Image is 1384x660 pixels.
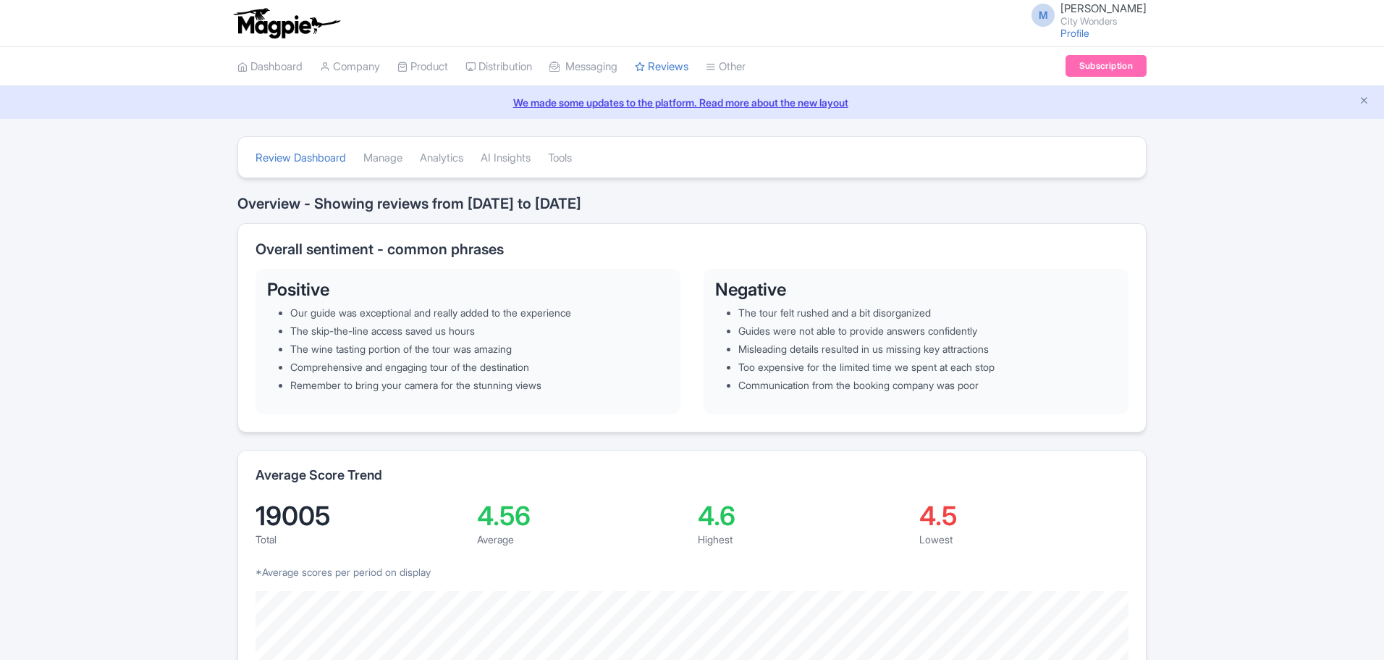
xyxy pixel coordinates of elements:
[919,532,1129,547] div: Lowest
[290,323,669,338] li: The skip-the-line access saved us hours
[548,138,572,178] a: Tools
[738,341,1117,356] li: Misleading details resulted in us missing key attractions
[715,280,1117,299] h3: Negative
[363,138,402,178] a: Manage
[9,95,1375,110] a: We made some updates to the platform. Read more about the new layout
[256,138,346,178] a: Review Dashboard
[1066,55,1147,77] a: Subscription
[698,503,908,529] div: 4.6
[481,138,531,178] a: AI Insights
[267,280,669,299] h3: Positive
[256,564,1128,580] p: *Average scores per period on display
[698,532,908,547] div: Highest
[237,196,1147,212] h2: Overview - Showing reviews from [DATE] to [DATE]
[1060,1,1147,15] span: [PERSON_NAME]
[1060,17,1147,26] small: City Wonders
[477,503,687,529] div: 4.56
[738,359,1117,375] li: Too expensive for the limited time we spent at each stop
[237,47,303,87] a: Dashboard
[256,532,465,547] div: Total
[256,241,1128,257] h2: Overall sentiment - common phrases
[230,7,342,39] img: logo-ab69f6fb50320c5b225c76a69d11143b.png
[919,503,1129,529] div: 4.5
[635,47,688,87] a: Reviews
[738,377,1117,393] li: Communication from the booking company was poor
[738,323,1117,338] li: Guides were not able to provide answers confidently
[290,341,669,356] li: The wine tasting portion of the tour was amazing
[290,359,669,375] li: Comprehensive and engaging tour of the destination
[1023,3,1147,26] a: M [PERSON_NAME] City Wonders
[420,138,463,178] a: Analytics
[477,532,687,547] div: Average
[1359,93,1370,110] button: Close announcement
[1031,4,1055,27] span: M
[290,305,669,320] li: Our guide was exceptional and really added to the experience
[290,377,669,393] li: Remember to bring your camera for the stunning views
[1060,27,1089,39] a: Profile
[706,47,746,87] a: Other
[465,47,532,87] a: Distribution
[738,305,1117,320] li: The tour felt rushed and a bit disorganized
[256,503,465,529] div: 19005
[256,468,382,483] h2: Average Score Trend
[397,47,448,87] a: Product
[320,47,380,87] a: Company
[549,47,617,87] a: Messaging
